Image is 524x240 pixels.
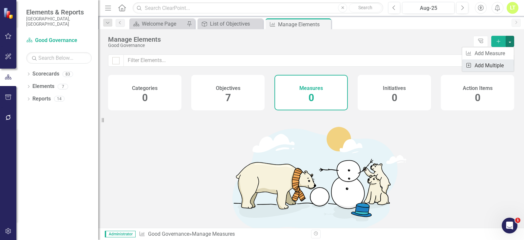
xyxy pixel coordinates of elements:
[108,43,470,48] div: Good Governance
[32,70,59,78] a: Scorecards
[54,96,65,102] div: 14
[32,95,51,103] a: Reports
[148,231,189,237] a: Good Governance
[392,92,397,103] span: 0
[216,85,240,91] h4: Objectives
[131,20,185,28] a: Welcome Page
[358,5,372,10] span: Search
[225,92,231,103] span: 7
[502,218,517,233] iframe: Intercom live chat
[26,8,92,16] span: Elements & Reports
[142,20,185,28] div: Welcome Page
[515,218,520,223] span: 1
[58,84,68,89] div: 7
[108,36,470,43] div: Manage Elements
[299,85,323,91] h4: Measures
[462,59,514,72] a: Add Multiple
[139,230,306,238] div: » Manage Measures
[32,83,54,90] a: Elements
[278,20,329,29] div: Manage Elements
[132,85,158,91] h4: Categories
[26,37,92,44] a: Good Governance
[309,92,314,103] span: 0
[404,4,452,12] div: Aug-25
[26,16,92,27] small: [GEOGRAPHIC_DATA], [GEOGRAPHIC_DATA]
[402,2,455,14] button: Aug-25
[507,2,518,14] button: LT
[142,92,148,103] span: 0
[63,71,73,77] div: 83
[133,2,383,14] input: Search ClearPoint...
[123,55,463,67] input: Filter Elements...
[462,47,514,59] a: Add Measure
[105,231,136,237] span: Administrator
[475,92,480,103] span: 0
[383,85,406,91] h4: Initiatives
[3,8,15,19] img: ClearPoint Strategy
[349,3,382,12] button: Search
[463,85,493,91] h4: Action Items
[199,20,261,28] a: List of Objectives
[26,52,92,64] input: Search Below...
[210,20,261,28] div: List of Objectives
